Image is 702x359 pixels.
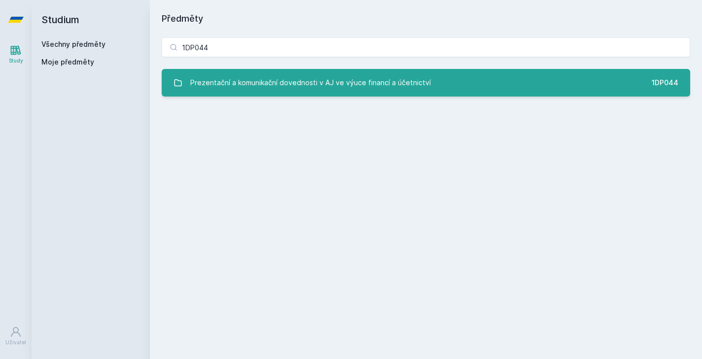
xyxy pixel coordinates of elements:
div: Uživatel [5,339,26,346]
div: Prezentační a komunikační dovednosti v AJ ve výuce financí a účetnictví [190,73,431,93]
span: Moje předměty [41,57,94,67]
h1: Předměty [162,12,690,26]
a: Všechny předměty [41,40,105,48]
a: Uživatel [2,321,30,351]
a: Prezentační a komunikační dovednosti v AJ ve výuce financí a účetnictví 1DP044 [162,69,690,97]
div: Study [9,57,23,65]
input: Název nebo ident předmětu… [162,37,690,57]
div: 1DP044 [652,78,678,88]
a: Study [2,39,30,69]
